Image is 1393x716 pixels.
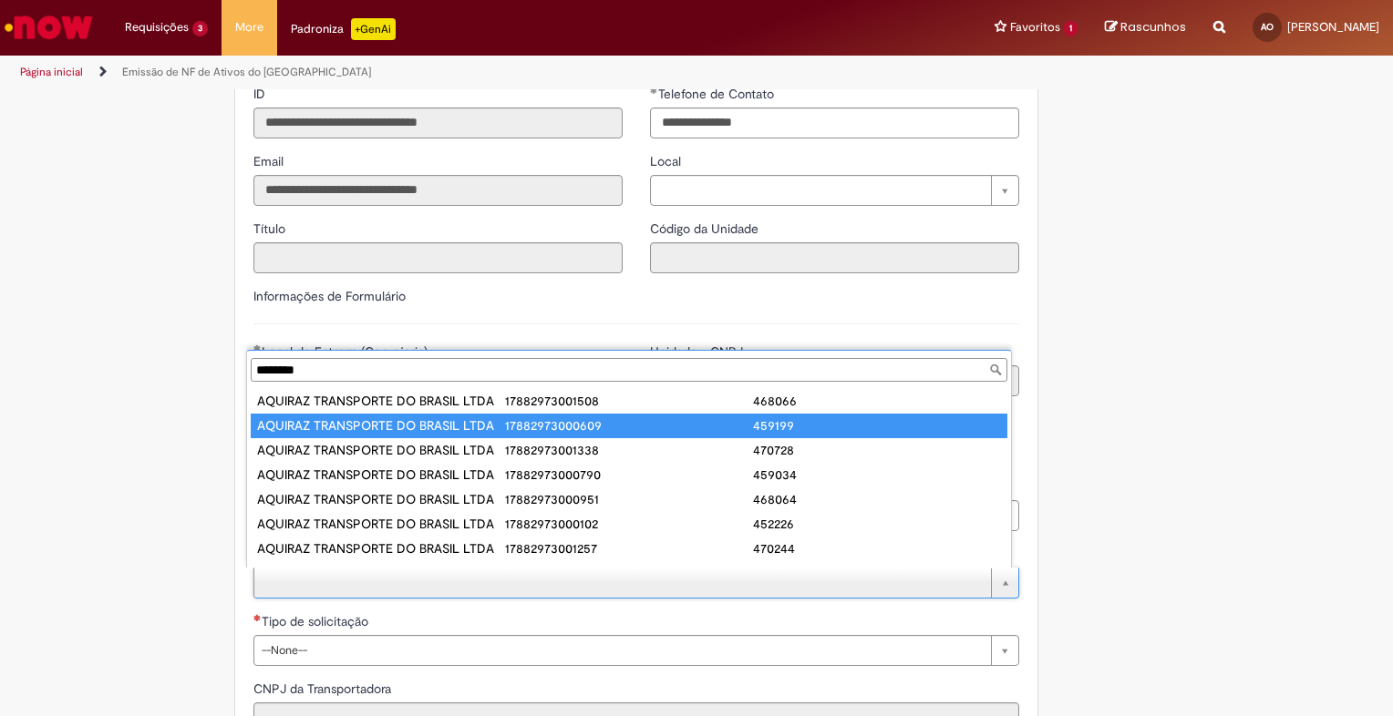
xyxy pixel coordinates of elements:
div: AQUIRAZ TRANSPORTE DO BRASIL LTDA [257,392,505,410]
ul: Transportadora [247,385,1011,568]
div: 459034 [753,465,1001,484]
div: 17882973001257 [505,539,753,557]
div: 17882973001338 [505,441,753,459]
div: AQUIRAZ TRANSPORTE DO BRASIL LTDA [257,490,505,508]
div: 17882973000609 [505,416,753,435]
div: 468064 [753,490,1001,508]
div: 470243 [753,564,1001,582]
div: AQUIRAZ TRANSPORTE DO BRASIL LTDA [257,416,505,435]
div: 470728 [753,441,1001,459]
div: 17882973000951 [505,490,753,508]
div: 452226 [753,515,1001,533]
div: 17882973001095 [505,564,753,582]
div: AQUIRAZ TRANSPORTE DO BRASIL LTDA [257,539,505,557]
div: 459199 [753,416,1001,435]
div: AQUIRAZ TRANSPORTE DO BRASIL LTDA [257,564,505,582]
div: AQUIRAZ TRANSPORTE DO BRASIL LTDA [257,465,505,484]
div: 468066 [753,392,1001,410]
div: 17882973001508 [505,392,753,410]
div: 17882973000790 [505,465,753,484]
div: AQUIRAZ TRANSPORTE DO BRASIL LTDA [257,441,505,459]
div: AQUIRAZ TRANSPORTE DO BRASIL LTDA [257,515,505,533]
div: 17882973000102 [505,515,753,533]
div: 470244 [753,539,1001,557]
